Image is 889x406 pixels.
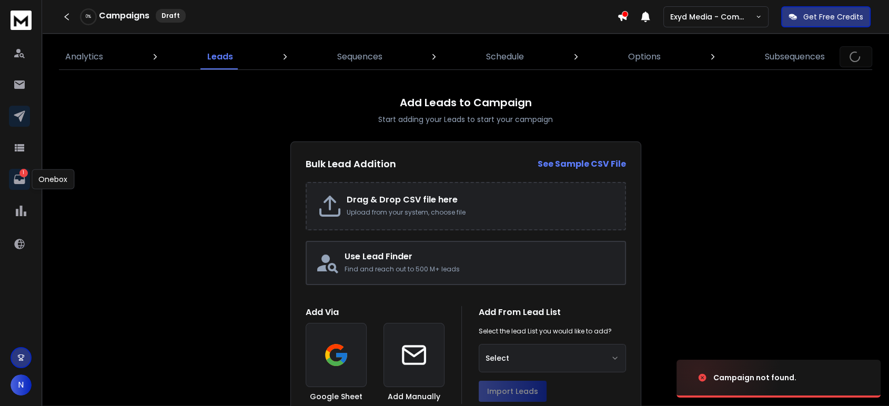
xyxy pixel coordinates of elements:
[19,169,28,177] p: 1
[11,374,32,395] button: N
[400,95,532,110] h1: Add Leads to Campaign
[628,50,661,63] p: Options
[59,44,109,69] a: Analytics
[306,306,445,319] h1: Add Via
[538,158,626,170] a: See Sample CSV File
[538,158,626,170] strong: See Sample CSV File
[201,44,239,69] a: Leads
[781,6,871,27] button: Get Free Credits
[622,44,667,69] a: Options
[337,50,382,63] p: Sequences
[378,114,553,125] p: Start adding your Leads to start your campaign
[331,44,389,69] a: Sequences
[759,44,831,69] a: Subsequences
[670,12,755,22] p: Exyd Media - Commercial Cleaning
[486,50,524,63] p: Schedule
[9,169,30,190] a: 1
[11,11,32,30] img: logo
[156,9,186,23] div: Draft
[306,157,396,171] h2: Bulk Lead Addition
[803,12,863,22] p: Get Free Credits
[86,14,91,20] p: 0 %
[676,349,782,406] img: image
[479,306,626,319] h1: Add From Lead List
[345,265,617,273] p: Find and reach out to 500 M+ leads
[765,50,825,63] p: Subsequences
[347,208,614,217] p: Upload from your system, choose file
[99,9,149,22] h1: Campaigns
[310,391,362,402] h3: Google Sheet
[345,250,617,263] h2: Use Lead Finder
[713,372,796,383] div: Campaign not found.
[65,50,103,63] p: Analytics
[207,50,233,63] p: Leads
[480,44,530,69] a: Schedule
[388,391,440,402] h3: Add Manually
[347,194,614,206] h2: Drag & Drop CSV file here
[32,169,74,189] div: Onebox
[479,327,612,336] p: Select the lead List you would like to add?
[486,353,509,363] span: Select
